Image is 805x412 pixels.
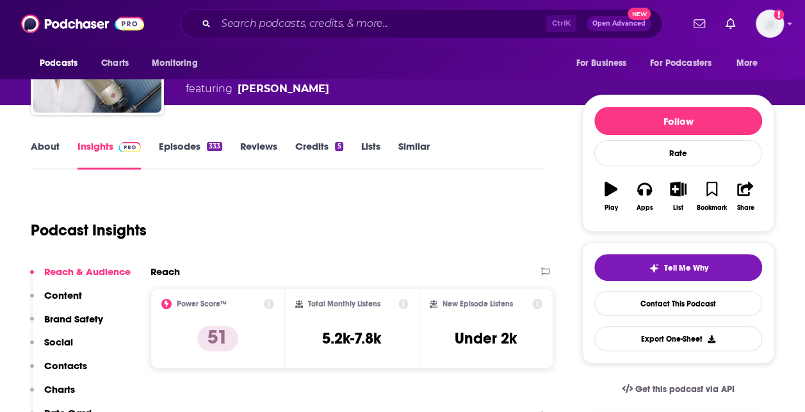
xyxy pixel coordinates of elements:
[592,20,646,27] span: Open Advanced
[594,173,628,219] button: Play
[628,173,661,219] button: Apps
[77,140,141,170] a: InsightsPodchaser Pro
[30,265,131,289] button: Reach & Audience
[673,204,683,212] div: List
[44,289,82,301] p: Content
[31,221,147,240] h1: Podcast Insights
[30,383,75,407] button: Charts
[662,173,695,219] button: List
[398,140,430,170] a: Similar
[756,10,784,38] span: Logged in as Padilla_3
[30,336,73,360] button: Social
[664,263,708,273] span: Tell Me Why
[455,329,517,348] h3: Under 2k
[605,204,618,212] div: Play
[308,299,380,308] h2: Total Monthly Listens
[729,173,762,219] button: Share
[118,142,141,152] img: Podchaser Pro
[594,326,762,351] button: Export One-Sheet
[186,81,408,97] span: featuring
[635,384,735,395] span: Get this podcast via API
[216,13,546,34] input: Search podcasts, credits, & more...
[31,51,94,75] button: open menu
[44,313,103,325] p: Brand Safety
[594,254,762,281] button: tell me why sparkleTell Me Why
[40,54,77,72] span: Podcasts
[240,140,277,170] a: Reviews
[44,336,73,348] p: Social
[30,289,82,313] button: Content
[295,140,343,170] a: Credits5
[594,107,762,135] button: Follow
[186,66,408,97] div: A weekly podcast
[688,13,710,35] a: Show notifications dropdown
[101,54,129,72] span: Charts
[207,142,222,151] div: 333
[335,142,343,151] div: 5
[756,10,784,38] button: Show profile menu
[44,383,75,395] p: Charts
[443,299,513,308] h2: New Episode Listens
[594,291,762,316] a: Contact This Podcast
[177,299,227,308] h2: Power Score™
[546,15,576,32] span: Ctrl K
[181,9,662,38] div: Search podcasts, credits, & more...
[576,54,626,72] span: For Business
[642,51,730,75] button: open menu
[594,140,762,166] div: Rate
[152,54,197,72] span: Monitoring
[650,54,711,72] span: For Podcasters
[736,54,758,72] span: More
[697,204,727,212] div: Bookmark
[150,265,180,278] h2: Reach
[30,360,87,383] button: Contacts
[197,326,238,351] p: 51
[695,173,728,219] button: Bookmark
[238,81,329,97] a: Liz Claman
[649,263,659,273] img: tell me why sparkle
[44,360,87,372] p: Contacts
[612,374,745,405] a: Get this podcast via API
[322,329,381,348] h3: 5.2k-7.8k
[30,313,103,337] button: Brand Safety
[93,51,136,75] a: Charts
[736,204,754,212] div: Share
[159,140,222,170] a: Episodes333
[567,51,642,75] button: open menu
[756,10,784,38] img: User Profile
[21,12,144,36] img: Podchaser - Follow, Share and Rate Podcasts
[361,140,380,170] a: Lists
[31,140,60,170] a: About
[143,51,214,75] button: open menu
[774,10,784,20] svg: Add a profile image
[720,13,740,35] a: Show notifications dropdown
[728,51,774,75] button: open menu
[637,204,653,212] div: Apps
[44,265,131,278] p: Reach & Audience
[628,8,651,20] span: New
[587,16,651,31] button: Open AdvancedNew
